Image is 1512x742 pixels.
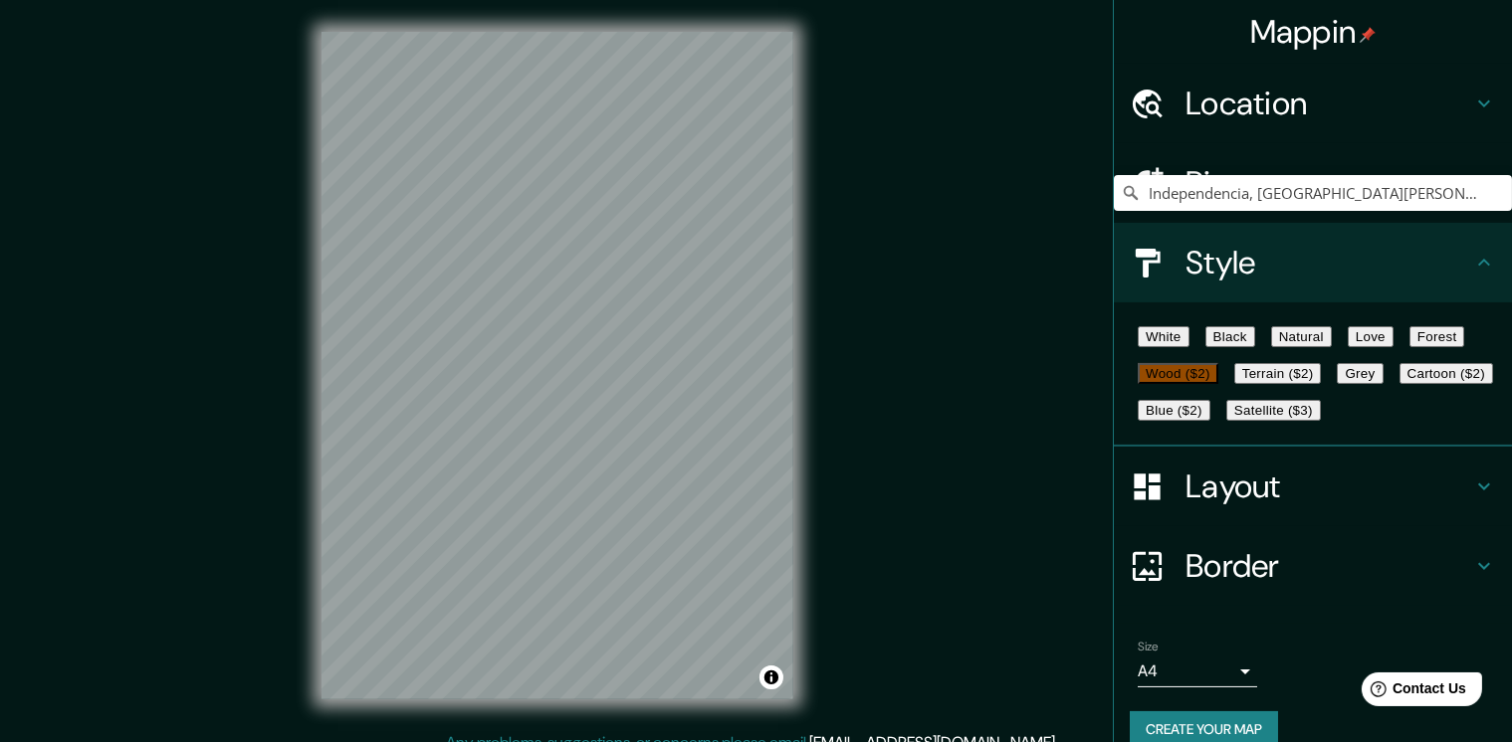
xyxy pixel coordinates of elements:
button: Grey [1337,363,1383,384]
button: Wood ($2) [1138,363,1218,384]
h4: Location [1186,84,1472,123]
button: Black [1205,326,1255,347]
h4: Style [1186,243,1472,282]
img: pin-icon.png [1360,27,1376,43]
canvas: Map [322,32,793,699]
h4: Layout [1186,466,1472,506]
button: Natural [1271,326,1332,347]
button: Cartoon ($2) [1400,363,1493,384]
button: White [1138,326,1189,347]
div: Layout [1114,447,1512,526]
h4: Border [1186,546,1472,586]
button: Satellite ($3) [1226,400,1321,421]
button: Terrain ($2) [1234,363,1322,384]
button: Toggle attribution [759,665,783,689]
button: Forest [1409,326,1465,347]
h4: Mappin [1250,12,1377,52]
div: Location [1114,64,1512,143]
input: Pick your city or area [1114,175,1512,211]
button: Blue ($2) [1138,400,1210,421]
iframe: Help widget launcher [1335,664,1490,720]
div: A4 [1138,655,1257,687]
div: Style [1114,223,1512,302]
div: Pins [1114,143,1512,223]
label: Size [1138,639,1159,655]
button: Love [1348,326,1394,347]
div: Border [1114,526,1512,606]
h4: Pins [1186,163,1472,203]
